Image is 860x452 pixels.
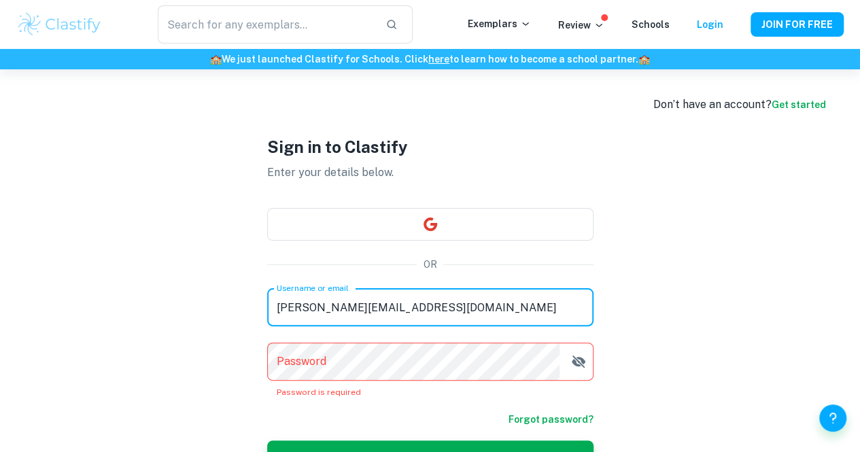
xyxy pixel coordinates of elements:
h6: We just launched Clastify for Schools. Click to learn how to become a school partner. [3,52,857,67]
label: Username or email [277,282,349,294]
span: 🏫 [638,54,650,65]
a: Schools [632,19,670,30]
a: Get started [772,99,826,110]
p: Review [558,18,604,33]
button: Help and Feedback [819,404,846,432]
img: Clastify logo [16,11,103,38]
a: here [428,54,449,65]
a: Forgot password? [509,412,594,427]
button: JOIN FOR FREE [751,12,844,37]
h1: Sign in to Clastify [267,135,594,159]
p: Exemplars [468,16,531,31]
div: Don’t have an account? [653,97,826,113]
p: Enter your details below. [267,164,594,181]
p: OR [424,257,437,272]
a: Login [697,19,723,30]
p: Password is required [277,386,584,398]
span: 🏫 [210,54,222,65]
input: Search for any exemplars... [158,5,375,44]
